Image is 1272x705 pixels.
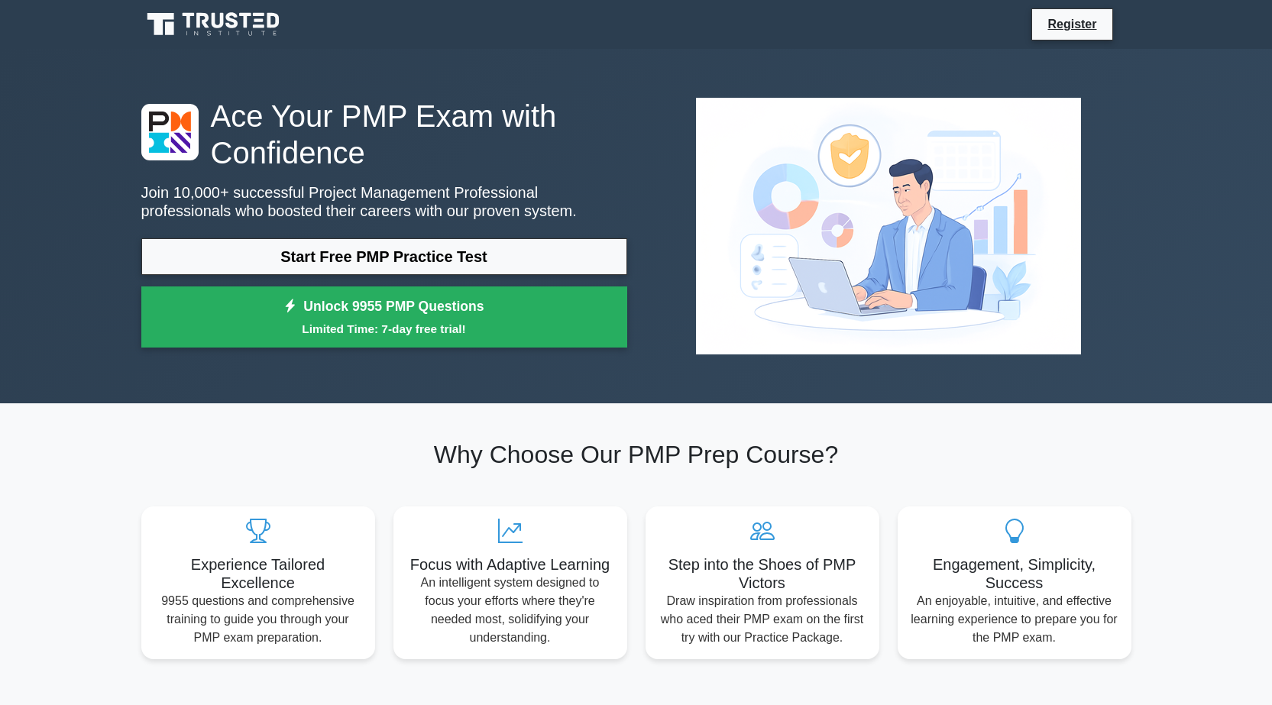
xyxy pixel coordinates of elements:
[154,592,363,647] p: 9955 questions and comprehensive training to guide you through your PMP exam preparation.
[141,286,627,348] a: Unlock 9955 PMP QuestionsLimited Time: 7-day free trial!
[684,86,1093,367] img: Project Management Professional Preview
[141,238,627,275] a: Start Free PMP Practice Test
[141,440,1131,469] h2: Why Choose Our PMP Prep Course?
[406,574,615,647] p: An intelligent system designed to focus your efforts where they're needed most, solidifying your ...
[658,592,867,647] p: Draw inspiration from professionals who aced their PMP exam on the first try with our Practice Pa...
[910,555,1119,592] h5: Engagement, Simplicity, Success
[1038,15,1105,34] a: Register
[160,320,608,338] small: Limited Time: 7-day free trial!
[658,555,867,592] h5: Step into the Shoes of PMP Victors
[141,183,627,220] p: Join 10,000+ successful Project Management Professional professionals who boosted their careers w...
[406,555,615,574] h5: Focus with Adaptive Learning
[154,555,363,592] h5: Experience Tailored Excellence
[141,98,627,171] h1: Ace Your PMP Exam with Confidence
[910,592,1119,647] p: An enjoyable, intuitive, and effective learning experience to prepare you for the PMP exam.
